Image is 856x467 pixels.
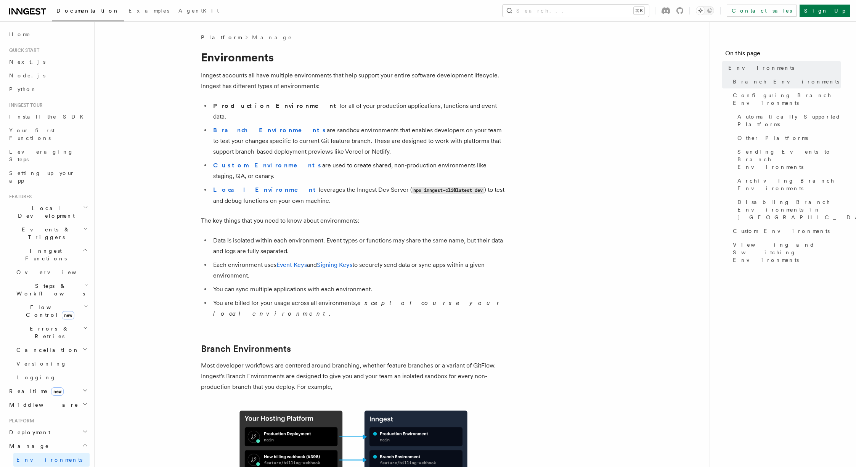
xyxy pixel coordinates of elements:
[9,114,88,120] span: Install the SDK
[734,110,841,131] a: Automatically Supported Platforms
[737,113,841,128] span: Automatically Supported Platforms
[6,194,32,200] span: Features
[211,284,506,295] li: You can sync multiple applications with each environment.
[13,265,90,279] a: Overview
[728,64,794,72] span: Environments
[201,215,506,226] p: The key things that you need to know about environments:
[6,47,39,53] span: Quick start
[6,27,90,41] a: Home
[211,185,506,206] li: leverages the Inngest Dev Server ( ) to test and debug functions on your own machine.
[6,124,90,145] a: Your first Functions
[213,102,339,109] strong: Production Environment
[6,226,83,241] span: Events & Triggers
[733,91,841,107] span: Configuring Branch Environments
[9,149,74,162] span: Leveraging Steps
[213,162,322,169] a: Custom Environments
[211,160,506,181] li: are used to create shared, non-production environments like staging, QA, or canary.
[733,241,841,264] span: Viewing and Switching Environments
[201,343,291,354] a: Branch Environments
[213,299,503,317] em: except of course your local environment
[9,86,37,92] span: Python
[56,8,119,14] span: Documentation
[733,227,830,235] span: Custom Environments
[737,134,808,142] span: Other Platforms
[6,223,90,244] button: Events & Triggers
[211,235,506,257] li: Data is isolated within each environment. Event types or functions may share the same name, but t...
[13,279,90,300] button: Steps & Workflows
[412,187,484,194] code: npx inngest-cli@latest dev
[737,177,841,192] span: Archiving Branch Environments
[51,387,64,396] span: new
[201,34,241,41] span: Platform
[13,325,83,340] span: Errors & Retries
[128,8,169,14] span: Examples
[6,384,90,398] button: Realtimenew
[6,387,64,395] span: Realtime
[9,170,75,184] span: Setting up your app
[211,260,506,281] li: Each environment uses and to securely send data or sync apps within a given environment.
[211,298,506,319] li: You are billed for your usage across all environments, .
[6,398,90,412] button: Middleware
[213,186,319,193] strong: Local Environment
[13,453,90,467] a: Environments
[201,50,506,64] h1: Environments
[201,360,506,392] p: Most developer workflows are centered around branching, whether feature branches or a variant of ...
[6,401,79,409] span: Middleware
[6,418,34,424] span: Platform
[16,457,82,463] span: Environments
[13,322,90,343] button: Errors & Retries
[696,6,714,15] button: Toggle dark mode
[6,204,83,220] span: Local Development
[13,300,90,322] button: Flow Controlnew
[6,166,90,188] a: Setting up your app
[725,61,841,75] a: Environments
[6,425,90,439] button: Deployment
[737,148,841,171] span: Sending Events to Branch Environments
[730,75,841,88] a: Branch Environments
[13,346,79,354] span: Cancellation
[16,361,67,367] span: Versioning
[52,2,124,21] a: Documentation
[6,439,90,453] button: Manage
[9,59,45,65] span: Next.js
[9,127,55,141] span: Your first Functions
[252,34,292,41] a: Manage
[734,145,841,174] a: Sending Events to Branch Environments
[6,55,90,69] a: Next.js
[730,88,841,110] a: Configuring Branch Environments
[733,78,839,85] span: Branch Environments
[211,125,506,157] li: are sandbox environments that enables developers on your team to test your changes specific to cu...
[124,2,174,21] a: Examples
[6,428,50,436] span: Deployment
[16,269,95,275] span: Overview
[800,5,850,17] a: Sign Up
[727,5,797,17] a: Contact sales
[211,101,506,122] li: for all of your production applications, functions and event data.
[13,343,90,357] button: Cancellation
[13,303,84,319] span: Flow Control
[62,311,74,319] span: new
[734,131,841,145] a: Other Platforms
[6,244,90,265] button: Inngest Functions
[13,371,90,384] a: Logging
[9,72,45,79] span: Node.js
[201,70,506,91] p: Inngest accounts all have multiple environments that help support your entire software developmen...
[6,247,82,262] span: Inngest Functions
[730,238,841,267] a: Viewing and Switching Environments
[317,261,352,268] a: Signing Keys
[213,127,327,134] a: Branch Environments
[6,265,90,384] div: Inngest Functions
[734,195,841,224] a: Disabling Branch Environments in [GEOGRAPHIC_DATA]
[9,30,31,38] span: Home
[6,201,90,223] button: Local Development
[6,82,90,96] a: Python
[6,110,90,124] a: Install the SDK
[6,69,90,82] a: Node.js
[503,5,649,17] button: Search...⌘K
[6,442,49,450] span: Manage
[13,357,90,371] a: Versioning
[178,8,219,14] span: AgentKit
[634,7,644,14] kbd: ⌘K
[16,374,56,380] span: Logging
